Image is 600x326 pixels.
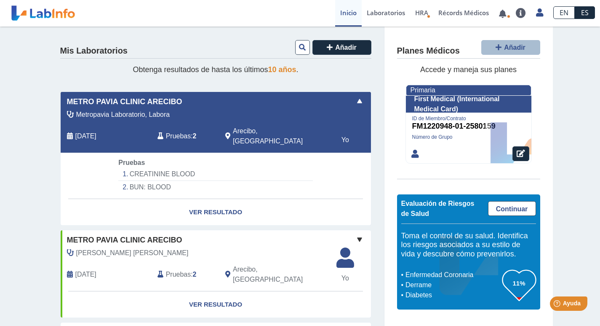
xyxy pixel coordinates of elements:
[525,293,591,317] iframe: Help widget launcher
[415,8,428,17] span: HRA
[504,44,525,51] span: Añadir
[67,234,182,246] span: Metro Pavia Clinic Arecibo
[166,269,191,280] span: Pruebas
[193,132,197,140] b: 2
[193,271,197,278] b: 2
[60,46,128,56] h4: Mis Laboratorios
[76,110,170,120] span: Metropavia Laboratorio, Labora
[233,264,326,285] span: Arecibo, PR
[312,40,371,55] button: Añadir
[67,96,182,108] span: Metro Pavia Clinic Arecibo
[118,181,312,194] li: BUN: BLOOD
[331,273,359,283] span: Yo
[151,126,219,146] div: :
[335,44,357,51] span: Añadir
[268,65,296,74] span: 10 años
[76,248,189,258] span: Rivera Soto, Jomarie
[61,199,371,226] a: Ver Resultado
[133,65,298,74] span: Obtenga resultados de hasta los últimos .
[481,40,540,55] button: Añadir
[575,6,595,19] a: ES
[411,86,435,94] span: Primaria
[166,131,191,141] span: Pruebas
[401,200,475,217] span: Evaluación de Riesgos de Salud
[61,291,371,318] a: Ver Resultado
[118,168,312,181] li: CREATININE BLOOD
[397,46,460,56] h4: Planes Médicos
[488,201,536,216] a: Continuar
[403,290,502,300] li: Diabetes
[331,135,359,145] span: Yo
[403,270,502,280] li: Enfermedad Coronaria
[403,280,502,290] li: Derrame
[496,205,528,213] span: Continuar
[151,264,219,285] div: :
[420,65,517,74] span: Accede y maneja sus planes
[502,278,536,288] h3: 11%
[118,159,145,166] span: Pruebas
[75,131,96,141] span: 2025-10-02
[553,6,575,19] a: EN
[233,126,326,146] span: Arecibo, PR
[401,232,536,259] h5: Toma el control de su salud. Identifica los riesgos asociados a su estilo de vida y descubre cómo...
[75,269,96,280] span: 2024-04-25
